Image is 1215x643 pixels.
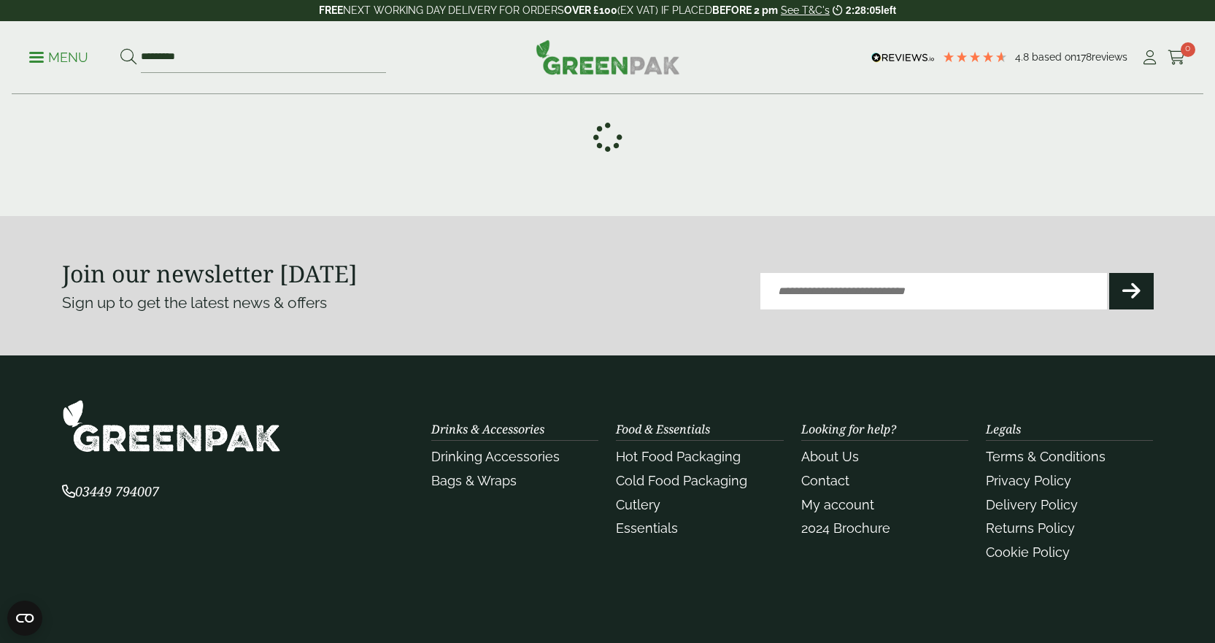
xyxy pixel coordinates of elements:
[1015,51,1032,63] span: 4.8
[986,473,1071,488] a: Privacy Policy
[1032,51,1076,63] span: Based on
[29,49,88,63] a: Menu
[62,482,159,500] span: 03449 794007
[62,258,358,289] strong: Join our newsletter [DATE]
[564,4,617,16] strong: OVER £100
[431,449,560,464] a: Drinking Accessories
[616,497,660,512] a: Cutlery
[881,4,896,16] span: left
[616,473,747,488] a: Cold Food Packaging
[871,53,935,63] img: REVIEWS.io
[942,50,1008,63] div: 4.78 Stars
[1141,50,1159,65] i: My Account
[801,449,859,464] a: About Us
[29,49,88,66] p: Menu
[1181,42,1195,57] span: 0
[712,4,778,16] strong: BEFORE 2 pm
[62,291,553,315] p: Sign up to get the latest news & offers
[986,497,1078,512] a: Delivery Policy
[781,4,830,16] a: See T&C's
[1076,51,1092,63] span: 178
[986,544,1070,560] a: Cookie Policy
[1092,51,1127,63] span: reviews
[801,473,849,488] a: Contact
[801,497,874,512] a: My account
[1168,50,1186,65] i: Cart
[986,449,1106,464] a: Terms & Conditions
[319,4,343,16] strong: FREE
[62,399,281,453] img: GreenPak Supplies
[431,473,517,488] a: Bags & Wraps
[801,520,890,536] a: 2024 Brochure
[1168,47,1186,69] a: 0
[536,39,680,74] img: GreenPak Supplies
[986,520,1075,536] a: Returns Policy
[846,4,881,16] span: 2:28:05
[616,449,741,464] a: Hot Food Packaging
[616,520,678,536] a: Essentials
[62,485,159,499] a: 03449 794007
[7,601,42,636] button: Open CMP widget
